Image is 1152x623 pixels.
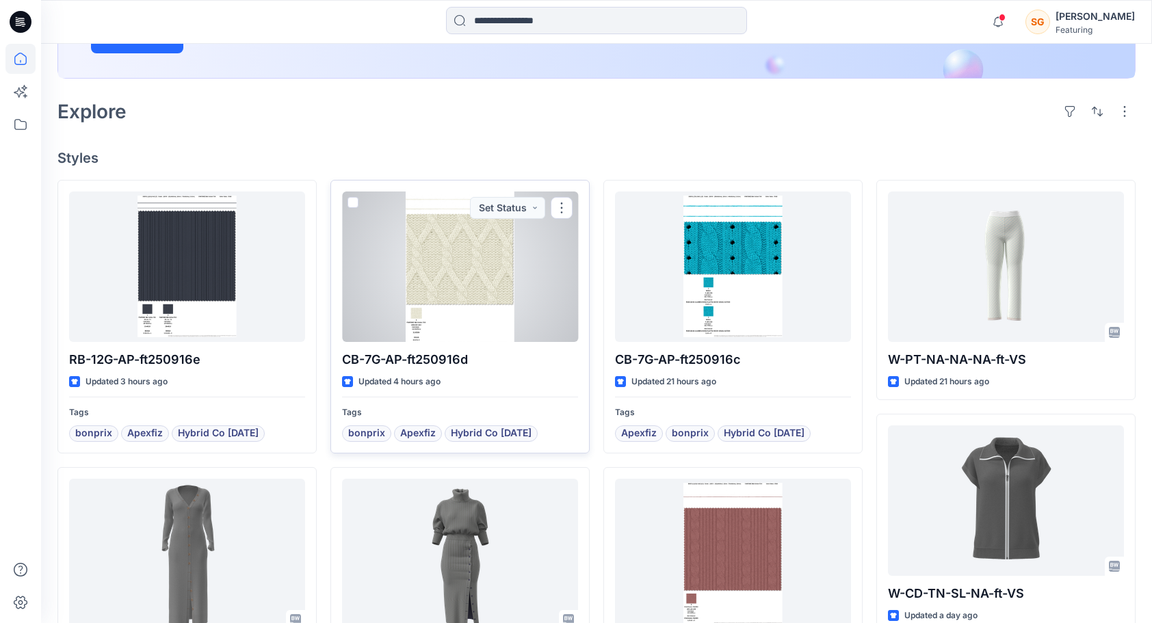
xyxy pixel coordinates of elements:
a: CB-7G-AP-ft250916d [342,191,578,342]
a: W-PT-NA-NA-NA-ft-VS [888,191,1124,342]
p: RB-12G-AP-ft250916e [69,350,305,369]
p: Tags [69,406,305,420]
h4: Styles [57,150,1136,166]
span: Apexfiz [127,425,163,442]
span: bonprix [75,425,112,442]
p: W-PT-NA-NA-NA-ft-VS [888,350,1124,369]
p: W-CD-TN-SL-NA-ft-VS [888,584,1124,603]
div: Featuring [1056,25,1135,35]
p: CB-7G-AP-ft250916d [342,350,578,369]
span: bonprix [348,425,385,442]
p: Updated 21 hours ago [904,375,989,389]
p: Updated 21 hours ago [631,375,716,389]
span: Apexfiz [400,425,436,442]
a: CB-7G-AP-ft250916c [615,191,851,342]
p: Updated 3 hours ago [86,375,168,389]
a: W-CD-TN-SL-NA-ft-VS [888,425,1124,576]
span: Hybrid Co [DATE] [724,425,804,442]
span: Hybrid Co [DATE] [451,425,532,442]
h2: Explore [57,101,127,122]
div: [PERSON_NAME] [1056,8,1135,25]
a: RB-12G-AP-ft250916e [69,191,305,342]
div: SG [1025,10,1050,34]
p: Tags [342,406,578,420]
span: Hybrid Co [DATE] [178,425,259,442]
span: Apexfiz [621,425,657,442]
p: Updated a day ago [904,609,978,623]
p: Tags [615,406,851,420]
p: Updated 4 hours ago [358,375,441,389]
p: CB-7G-AP-ft250916c [615,350,851,369]
span: bonprix [672,425,709,442]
